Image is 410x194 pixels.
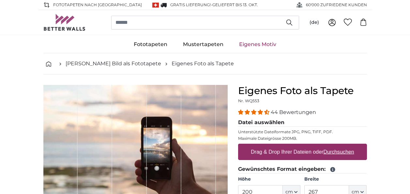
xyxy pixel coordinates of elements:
[238,98,259,103] span: Nr. WQ553
[238,165,367,173] legend: Gewünschtes Format eingeben:
[323,149,354,154] u: Durchsuchen
[304,17,324,28] button: (de)
[175,36,231,53] a: Mustertapeten
[238,109,271,115] span: 4.34 stars
[66,60,161,68] a: [PERSON_NAME] Bild als Fototapete
[238,176,300,183] label: Höhe
[248,145,357,158] label: Drag & Drop Ihrer Dateien oder
[172,60,234,68] a: Eigenes Foto als Tapete
[212,2,258,7] span: Geliefert bis 13. Okt.
[238,85,367,97] h1: Eigenes Foto als Tapete
[231,36,284,53] a: Eigenes Motiv
[170,2,211,7] span: GRATIS Lieferung!
[152,3,159,8] img: Schweiz
[238,136,367,141] p: Maximale Dateigrösse 200MB.
[306,2,367,8] span: 60'000 ZUFRIEDENE KUNDEN
[238,129,367,135] p: Unterstützte Dateiformate JPG, PNG, TIFF, PDF.
[43,53,367,74] nav: breadcrumbs
[43,14,86,31] img: Betterwalls
[238,119,367,127] legend: Datei auswählen
[211,2,258,7] span: -
[126,36,175,53] a: Fototapeten
[304,176,367,183] label: Breite
[271,109,316,115] span: 44 Bewertungen
[53,2,142,8] span: Fototapeten nach [GEOGRAPHIC_DATA]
